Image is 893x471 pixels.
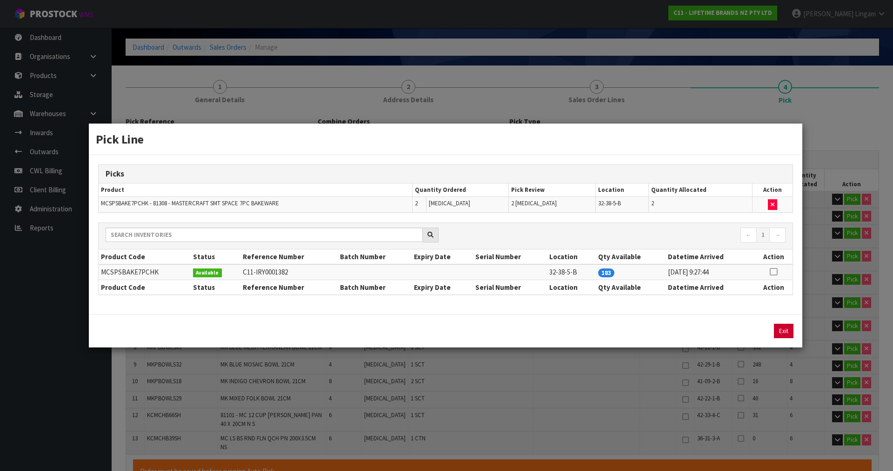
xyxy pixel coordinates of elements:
th: Action [755,249,793,264]
span: Available [193,268,222,278]
span: 2 [MEDICAL_DATA] [511,199,557,207]
td: C11-IRY0001382 [240,264,338,280]
th: Reference Number [240,280,338,294]
span: 183 [598,268,614,277]
a: → [769,228,786,242]
nav: Page navigation [453,228,786,244]
th: Product [99,183,412,197]
a: 1 [756,228,770,242]
th: Product Code [99,249,191,264]
th: Datetime Arrived [666,280,755,294]
th: Action [752,183,793,197]
th: Quantity Ordered [412,183,508,197]
span: 2 [651,199,654,207]
input: Search inventories [106,228,423,242]
th: Serial Number [473,249,547,264]
th: Qty Available [596,280,666,294]
h3: Picks [106,170,786,178]
th: Product Code [99,280,191,294]
th: Quantity Allocated [649,183,753,197]
span: MCSPSBAKE7PCHK - 81308 - MASTERCRAFT SMT SPACE 7PC BAKEWARE [101,199,279,207]
h3: Pick Line [96,131,795,148]
th: Reference Number [240,249,338,264]
th: Location [547,249,596,264]
a: ← [740,228,757,242]
th: Pick Review [508,183,595,197]
td: [DATE] 9:27:44 [666,264,755,280]
td: MCSPSBAKE7PCHK [99,264,191,280]
th: Expiry Date [412,249,473,264]
th: Serial Number [473,280,547,294]
span: 2 [415,199,418,207]
th: Batch Number [338,280,412,294]
th: Batch Number [338,249,412,264]
th: Expiry Date [412,280,473,294]
th: Status [191,249,240,264]
span: 32-38-5-B [598,199,621,207]
th: Datetime Arrived [666,249,755,264]
th: Action [755,280,793,294]
th: Location [595,183,649,197]
button: Exit [774,324,793,338]
th: Status [191,280,240,294]
th: Location [547,280,596,294]
th: Qty Available [596,249,666,264]
td: 32-38-5-B [547,264,596,280]
span: [MEDICAL_DATA] [429,199,470,207]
